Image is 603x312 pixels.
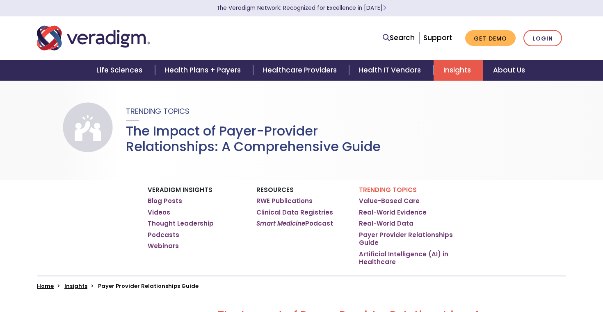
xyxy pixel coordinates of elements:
[349,60,433,81] a: Health IT Vendors
[64,282,87,290] a: Insights
[256,219,305,228] em: Smart Medicine
[253,60,349,81] a: Healthcare Providers
[359,231,455,247] a: Payer Provider Relationships Guide
[148,242,179,250] a: Webinars
[148,219,214,228] a: Thought Leadership
[483,60,535,81] a: About Us
[148,197,182,205] a: Blog Posts
[256,219,333,228] a: Smart MedicinePodcast
[523,30,562,47] a: Login
[37,25,150,52] img: Veradigm logo
[148,231,179,239] a: Podcasts
[359,197,420,205] a: Value-Based Care
[465,30,516,46] a: Get Demo
[126,123,403,155] h1: The Impact of Payer-Provider Relationships: A Comprehensive Guide
[359,250,455,266] a: Artificial Intelligence (AI) in Healthcare
[37,282,54,290] a: Home
[126,106,190,116] span: Trending Topics
[217,4,386,12] a: The Veradigm Network: Recognized for Excellence in [DATE]Learn More
[359,219,413,228] a: Real-World Data
[87,60,155,81] a: Life Sciences
[256,197,313,205] a: RWE Publications
[434,60,483,81] a: Insights
[256,208,333,217] a: Clinical Data Registries
[359,208,427,217] a: Real-World Evidence
[383,4,386,12] span: Learn More
[148,208,170,217] a: Videos
[383,32,415,43] a: Search
[155,60,253,81] a: Health Plans + Payers
[423,33,452,43] a: Support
